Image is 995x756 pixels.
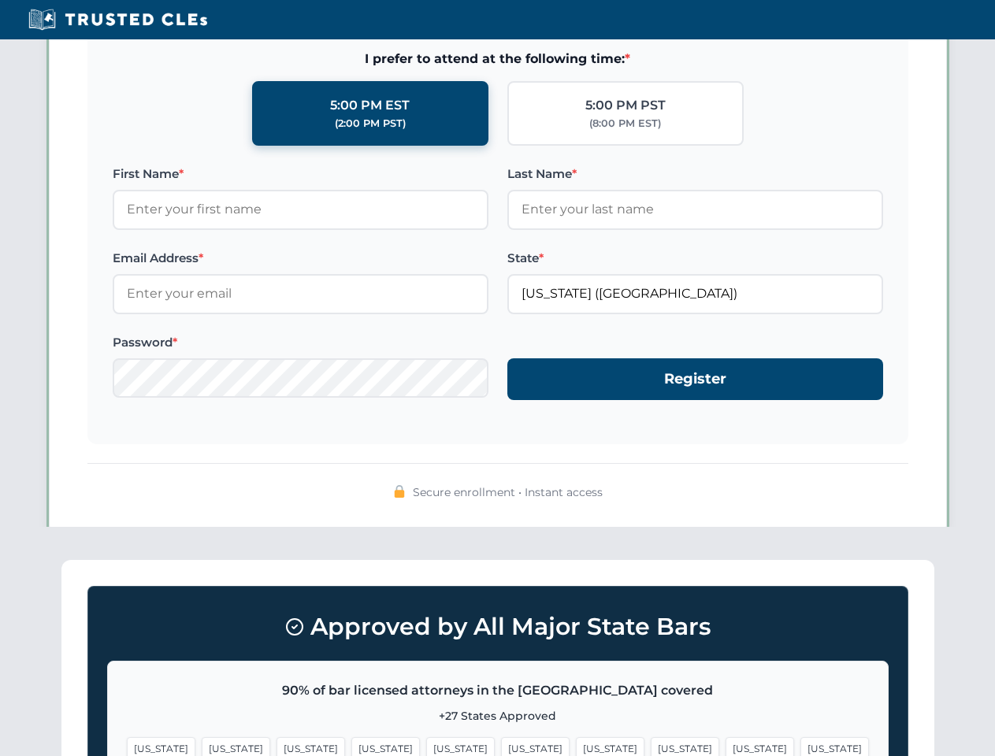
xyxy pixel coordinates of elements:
[127,680,869,701] p: 90% of bar licensed attorneys in the [GEOGRAPHIC_DATA] covered
[113,333,488,352] label: Password
[113,165,488,183] label: First Name
[24,8,212,31] img: Trusted CLEs
[127,707,869,724] p: +27 States Approved
[393,485,406,498] img: 🔒
[507,274,883,313] input: Florida (FL)
[507,358,883,400] button: Register
[113,190,488,229] input: Enter your first name
[107,606,889,648] h3: Approved by All Major State Bars
[507,165,883,183] label: Last Name
[335,116,406,132] div: (2:00 PM PST)
[507,249,883,268] label: State
[113,49,883,69] span: I prefer to attend at the following time:
[330,95,410,116] div: 5:00 PM EST
[113,249,488,268] label: Email Address
[113,274,488,313] input: Enter your email
[413,484,603,501] span: Secure enrollment • Instant access
[589,116,661,132] div: (8:00 PM EST)
[585,95,666,116] div: 5:00 PM PST
[507,190,883,229] input: Enter your last name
